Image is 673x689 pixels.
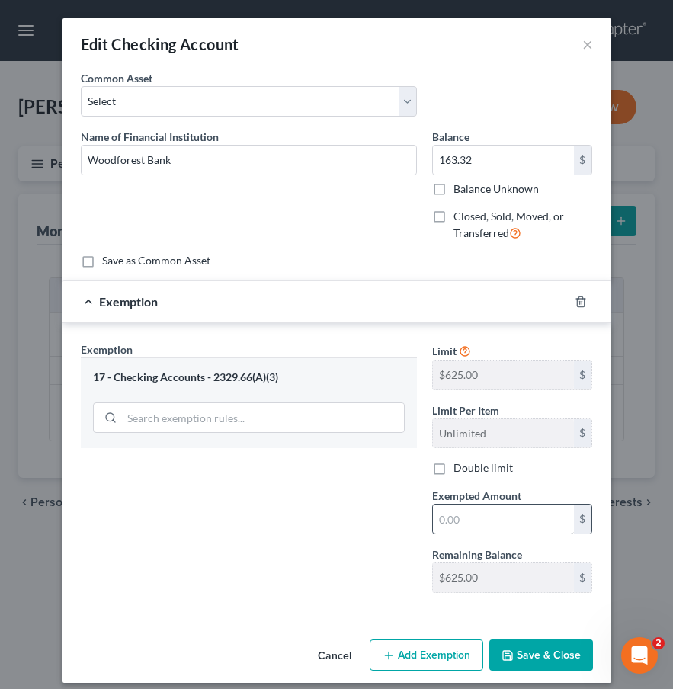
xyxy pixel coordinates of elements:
[433,146,574,175] input: 0.00
[489,639,593,671] button: Save & Close
[102,253,210,268] label: Save as Common Asset
[433,419,574,448] input: --
[432,489,521,502] span: Exempted Amount
[574,419,592,448] div: $
[582,35,593,53] button: ×
[370,639,483,671] button: Add Exemption
[81,70,152,86] label: Common Asset
[432,129,469,145] label: Balance
[432,546,522,562] label: Remaining Balance
[574,361,592,389] div: $
[432,402,499,418] label: Limit Per Item
[453,460,513,476] label: Double limit
[652,637,665,649] span: 2
[432,344,457,357] span: Limit
[306,641,364,671] button: Cancel
[99,294,158,309] span: Exemption
[453,210,564,239] span: Closed, Sold, Moved, or Transferred
[574,505,592,534] div: $
[433,563,574,592] input: --
[433,361,574,389] input: --
[122,403,404,432] input: Search exemption rules...
[453,181,539,197] label: Balance Unknown
[621,637,658,674] iframe: Intercom live chat
[433,505,574,534] input: 0.00
[574,146,592,175] div: $
[81,34,239,55] div: Edit Checking Account
[81,130,219,143] span: Name of Financial Institution
[82,146,416,175] input: Enter name...
[574,563,592,592] div: $
[81,343,133,356] span: Exemption
[93,370,405,385] div: 17 - Checking Accounts - 2329.66(A)(3)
